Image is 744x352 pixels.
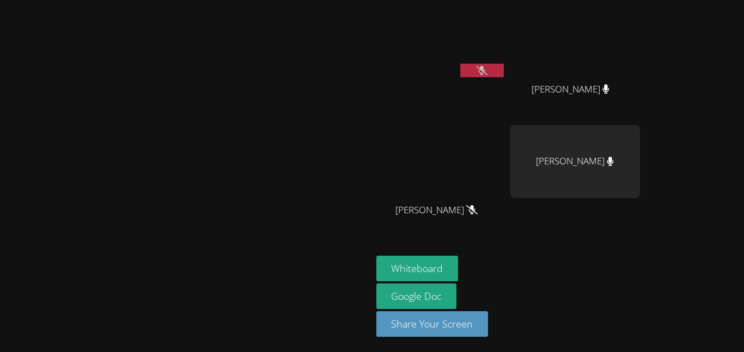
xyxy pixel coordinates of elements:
[376,256,459,281] button: Whiteboard
[510,125,640,198] div: [PERSON_NAME]
[376,311,489,337] button: Share Your Screen
[532,82,609,97] span: [PERSON_NAME]
[376,283,457,309] a: Google Doc
[395,202,478,218] span: [PERSON_NAME]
